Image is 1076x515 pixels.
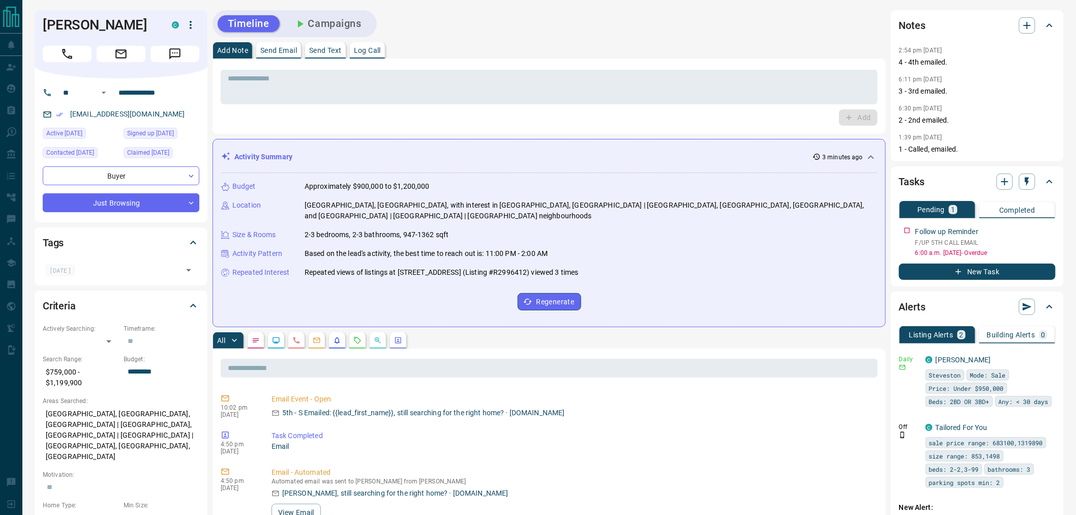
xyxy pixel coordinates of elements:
p: 6:00 a.m. [DATE] - Overdue [915,248,1056,257]
svg: Requests [353,336,362,345]
p: Repeated views of listings at [STREET_ADDRESS] (Listing #R2996412) viewed 3 times [305,267,579,278]
p: Email Event - Open [272,394,874,405]
svg: Opportunities [374,336,382,345]
p: [PERSON_NAME], still searching for the right home? · [DOMAIN_NAME] [282,488,509,499]
h2: Tasks [899,174,924,190]
span: bathrooms: 3 [988,464,1031,474]
p: [DATE] [221,448,256,455]
svg: Notes [252,336,260,345]
span: Email [97,46,145,62]
p: 1:39 pm [DATE] [899,134,942,141]
span: Any: < 30 days [999,396,1049,407]
p: Activity Summary [234,152,292,162]
p: Off [899,422,919,432]
p: 3 - 3rd emailed. [899,86,1056,97]
div: Tasks [899,169,1056,194]
p: Add Note [217,47,248,54]
div: Mon Sep 29 2025 [124,147,199,161]
p: 4:50 pm [221,441,256,448]
p: Search Range: [43,355,118,364]
span: Active [DATE] [46,128,82,138]
p: [GEOGRAPHIC_DATA], [GEOGRAPHIC_DATA], with interest in [GEOGRAPHIC_DATA], [GEOGRAPHIC_DATA] | [GE... [305,200,877,221]
p: New Alert: [899,502,1056,513]
button: Open [182,263,196,277]
p: Home Type: [43,501,118,510]
p: 2 [960,331,964,338]
h2: Tags [43,235,64,251]
p: Areas Searched: [43,396,199,406]
p: Send Text [309,47,342,54]
p: Approximately $900,000 to $1,200,000 [305,181,430,192]
span: Message [151,46,199,62]
span: sale price range: 683100,1319890 [929,438,1043,448]
div: Thu Mar 31 2016 [124,128,199,142]
div: Tags [43,231,199,255]
p: Timeframe: [124,324,199,333]
div: Alerts [899,295,1056,319]
button: Campaigns [284,15,372,32]
h1: [PERSON_NAME] [43,17,157,33]
div: Criteria [43,294,199,318]
svg: Emails [313,336,321,345]
span: Mode: Sale [970,370,1006,380]
span: Call [43,46,92,62]
h2: Notes [899,17,925,34]
p: Motivation: [43,470,199,479]
p: Repeated Interest [232,267,289,278]
p: 2 - 2nd emailed. [899,115,1056,126]
div: Notes [899,13,1056,38]
span: beds: 2-2,3-99 [929,464,979,474]
div: Buyer [43,166,199,185]
svg: Listing Alerts [333,336,341,345]
div: Mon Sep 29 2025 [43,147,118,161]
svg: Push Notification Only [899,432,906,439]
button: Open [98,87,110,99]
p: 1 - Called, emailed. [899,144,1056,155]
p: 1 [951,206,955,213]
div: condos.ca [172,21,179,28]
p: Size & Rooms [232,230,276,240]
h2: Alerts [899,299,925,315]
span: Claimed [DATE] [127,148,169,158]
span: parking spots min: 2 [929,477,1000,488]
p: 0 [1041,331,1045,338]
p: Building Alerts [987,331,1035,338]
span: size range: 853,1498 [929,451,1000,461]
p: Min Size: [124,501,199,510]
a: [EMAIL_ADDRESS][DOMAIN_NAME] [70,110,185,118]
p: Send Email [260,47,297,54]
button: New Task [899,264,1056,280]
p: Completed [999,207,1035,214]
p: 2-3 bedrooms, 2-3 bathrooms, 947-1362 sqft [305,230,449,240]
p: Budget [232,181,256,192]
p: Follow up Reminder [915,226,978,237]
p: 4:50 pm [221,477,256,484]
span: Beds: 2BD OR 3BD+ [929,396,990,407]
div: condos.ca [925,356,933,363]
div: Just Browsing [43,193,199,212]
svg: Calls [292,336,301,345]
button: Regenerate [518,293,581,310]
span: Signed up [DATE] [127,128,174,138]
p: Email [272,441,874,452]
p: All [217,337,225,344]
h2: Criteria [43,298,76,314]
div: Thu Oct 09 2025 [43,128,118,142]
p: 5th - S Emailed: {{lead_first_name}}, still searching for the right home? · [DOMAIN_NAME] [282,408,565,418]
p: $759,000 - $1,199,900 [43,364,118,391]
p: Automated email was sent to [PERSON_NAME] from [PERSON_NAME] [272,478,874,485]
p: Log Call [354,47,381,54]
button: Timeline [218,15,280,32]
p: Based on the lead's activity, the best time to reach out is: 11:00 PM - 2:00 AM [305,248,548,259]
p: 6:11 pm [DATE] [899,76,942,83]
p: Listing Alerts [909,331,953,338]
a: [PERSON_NAME] [936,356,991,364]
a: Tailored For You [936,423,988,432]
p: Actively Searching: [43,324,118,333]
p: 3 minutes ago [823,153,863,162]
p: [GEOGRAPHIC_DATA], [GEOGRAPHIC_DATA], [GEOGRAPHIC_DATA] | [GEOGRAPHIC_DATA], [GEOGRAPHIC_DATA] | ... [43,406,199,465]
span: Steveston [929,370,961,380]
p: F/UP 5TH CALL EMAIL [915,238,1056,247]
p: 10:02 pm [221,404,256,411]
p: Pending [917,206,945,213]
